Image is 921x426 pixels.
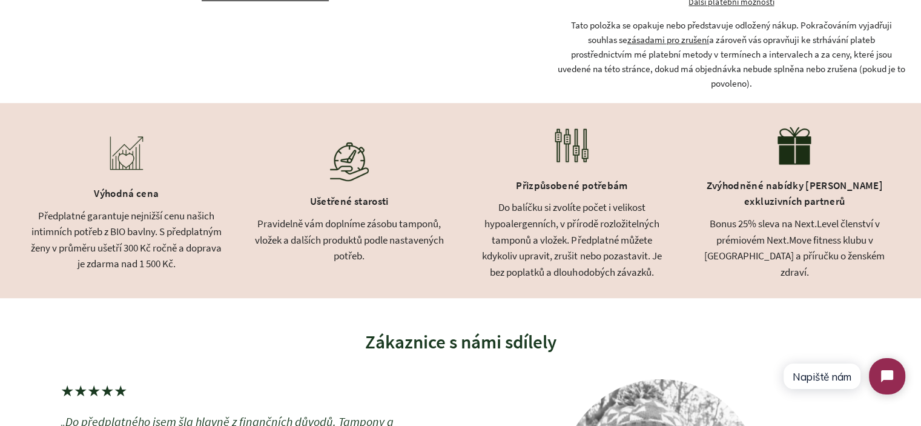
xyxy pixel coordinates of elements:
iframe: Tidio Chat [772,348,916,405]
p: ★★★★★ [61,379,460,403]
div: Zvýhodněné nabídky [PERSON_NAME] exkluzivních partnerů [698,175,891,216]
div: Bonus 25% sleva na Next.Level členství v prémiovém Next.Move fitness klubu v [GEOGRAPHIC_DATA] a ... [698,216,891,280]
div: Přizpůsobené potřebám [476,175,668,200]
div: Výhodná cena [30,182,223,208]
div: Do balíčku si zvolíte počet i velikost hypoalergenních, v přírodě rozložitelných tamponů a vložek... [476,199,668,280]
div: Ušetřené starosti [253,190,446,216]
div: Pravidelně vám doplníme zásobu tamponů, vložek a dalších produktů podle nastavených potřeb. [253,216,446,264]
span: zásadami pro zrušení [627,34,709,45]
small: Tato položka se opakuje nebo představuje odložený nákup. Pokračováním vyjadřuji souhlas se a záro... [557,18,906,91]
h2: Zákaznice s námi sdílely [61,328,860,354]
div: Předplatné garantuje nejnižší cenu našich intimních potřeb z BIO bavlny. S předplatným ženy v prů... [30,208,223,272]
